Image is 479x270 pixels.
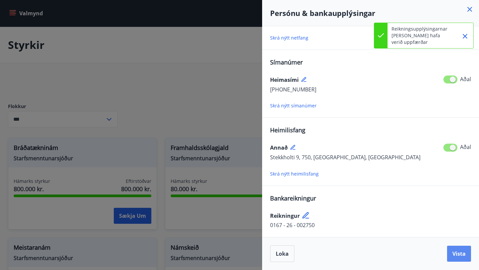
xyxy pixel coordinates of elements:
span: Reikningur [270,212,300,219]
span: Heimasími [270,76,299,83]
span: Símanúmer [270,58,303,66]
span: Skrá nýtt símanúmer [270,102,317,109]
button: Vista [447,246,471,262]
span: Aðal [460,143,471,151]
span: Loka [276,250,289,257]
span: Stekkholti 9, 750, [GEOGRAPHIC_DATA], [GEOGRAPHIC_DATA] [270,154,420,161]
span: Bankareikningur [270,194,316,202]
p: Reikningsupplýsingarnar [PERSON_NAME] hafa verið uppfærðar [392,26,450,46]
span: Heimilisfang [270,126,305,134]
span: Skrá nýtt netfang [270,35,308,41]
span: [PHONE_NUMBER] [270,86,316,93]
span: Annað [270,144,288,151]
button: Loka [270,245,294,262]
h4: Persónu & bankaupplýsingar [270,8,471,18]
button: Close [459,31,471,42]
span: Aðal [460,75,471,83]
span: 0167 - 26 - 002750 [270,221,315,229]
span: Vista [452,250,466,257]
span: Skrá nýtt heimilisfang [270,171,319,177]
